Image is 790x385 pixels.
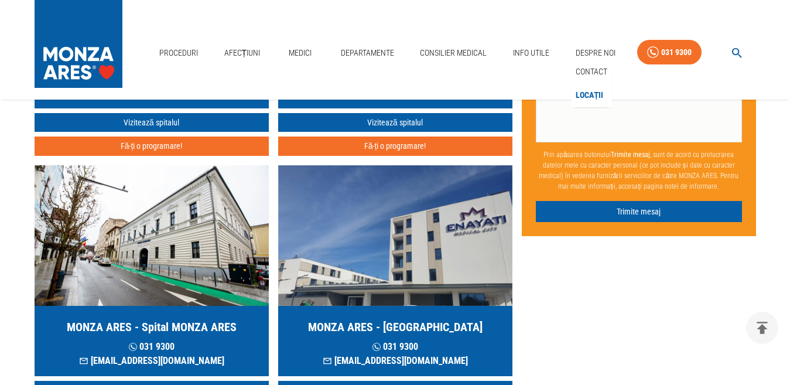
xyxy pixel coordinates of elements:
[336,41,399,65] a: Departamente
[79,340,224,354] p: 031 9300
[571,41,620,65] a: Despre Noi
[661,45,692,60] div: 031 9300
[611,151,650,159] b: Trimite mesaj
[35,137,269,156] button: Fă-ți o programare!
[35,165,269,376] a: MONZA ARES - Spital MONZA ARES 031 9300[EMAIL_ADDRESS][DOMAIN_NAME]
[35,113,269,132] a: Vizitează spitalul
[155,41,203,65] a: Proceduri
[536,145,742,196] p: Prin apăsarea butonului , sunt de acord cu prelucrarea datelor mele cu caracter personal (ce pot ...
[278,113,512,132] a: Vizitează spitalul
[278,165,512,376] a: MONZA ARES - [GEOGRAPHIC_DATA] 031 9300[EMAIL_ADDRESS][DOMAIN_NAME]
[571,60,612,84] div: Contact
[571,83,612,107] div: Locații
[79,354,224,368] p: [EMAIL_ADDRESS][DOMAIN_NAME]
[508,41,554,65] a: Info Utile
[536,201,742,223] button: Trimite mesaj
[278,165,512,306] img: MONZA ARES Bucuresti
[35,165,269,306] img: MONZA ARES Cluj-Napoca
[323,340,468,354] p: 031 9300
[637,40,702,65] a: 031 9300
[67,319,237,335] h5: MONZA ARES - Spital MONZA ARES
[308,319,483,335] h5: MONZA ARES - [GEOGRAPHIC_DATA]
[415,41,491,65] a: Consilier Medical
[573,62,610,81] a: Contact
[323,354,468,368] p: [EMAIL_ADDRESS][DOMAIN_NAME]
[278,137,512,156] button: Fă-ți o programare!
[573,86,606,105] a: Locații
[220,41,265,65] a: Afecțiuni
[282,41,319,65] a: Medici
[571,60,612,107] nav: secondary mailbox folders
[746,312,778,344] button: delete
